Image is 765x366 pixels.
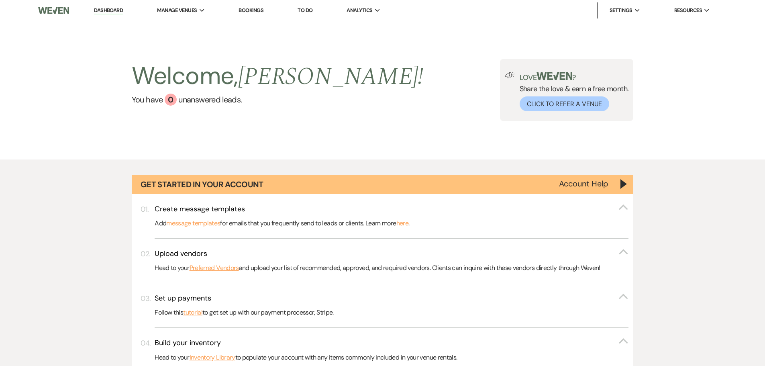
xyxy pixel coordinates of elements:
div: Share the love & earn a free month. [515,72,629,111]
button: Upload vendors [155,249,628,259]
a: message templates [166,218,220,229]
a: here [396,218,408,229]
h3: Set up payments [155,293,211,303]
a: tutorial [183,307,202,318]
p: Follow this to get set up with our payment processor, Stripe. [155,307,628,318]
a: Preferred Vendors [190,263,239,273]
button: Click to Refer a Venue [520,96,609,111]
span: Manage Venues [157,6,197,14]
span: Analytics [347,6,372,14]
p: Add for emails that you frequently send to leads or clients. Learn more . [155,218,628,229]
p: Head to your and upload your list of recommended, approved, and required vendors. Clients can inq... [155,263,628,273]
img: weven-logo-green.svg [537,72,572,80]
h3: Upload vendors [155,249,207,259]
span: [PERSON_NAME] ! [238,58,424,95]
a: To Do [298,7,312,14]
h3: Build your inventory [155,338,221,348]
img: Weven Logo [38,2,69,19]
a: You have 0 unanswered leads. [132,94,424,106]
span: Resources [674,6,702,14]
button: Set up payments [155,293,628,303]
a: Dashboard [94,7,123,14]
button: Account Help [559,180,608,188]
h2: Welcome, [132,59,424,94]
a: Inventory Library [190,352,235,363]
h1: Get Started in Your Account [141,179,263,190]
img: loud-speaker-illustration.svg [505,72,515,78]
button: Build your inventory [155,338,628,348]
span: Settings [610,6,632,14]
button: Create message templates [155,204,628,214]
div: 0 [165,94,177,106]
a: Bookings [239,7,263,14]
p: Love ? [520,72,629,81]
h3: Create message templates [155,204,245,214]
p: Head to your to populate your account with any items commonly included in your venue rentals. [155,352,628,363]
